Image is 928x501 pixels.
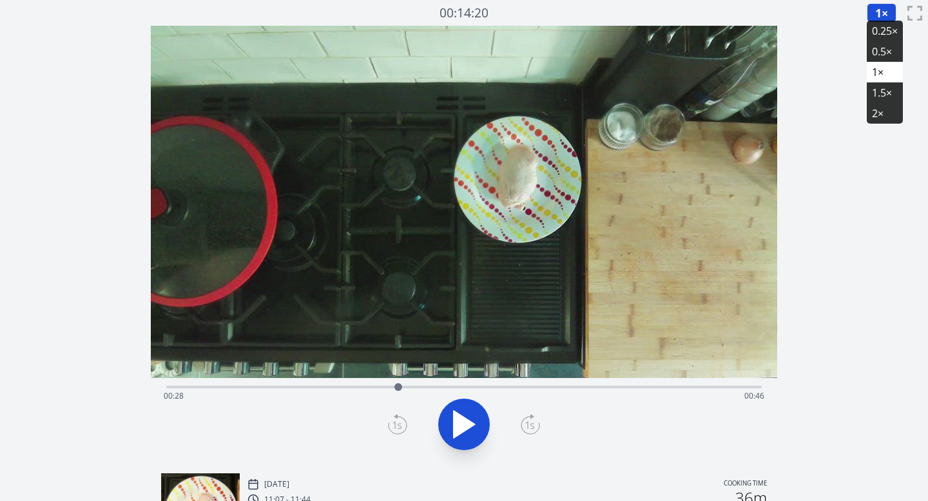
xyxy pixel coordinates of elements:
[867,3,896,23] button: 1×
[875,5,882,21] span: 1
[164,390,184,401] span: 00:28
[440,4,488,23] a: 00:14:20
[264,479,289,489] p: [DATE]
[867,41,903,62] li: 0.5×
[867,82,903,103] li: 1.5×
[867,21,903,41] li: 0.25×
[744,390,764,401] span: 00:46
[867,62,903,82] li: 1×
[867,103,903,124] li: 2×
[724,478,767,490] p: Cooking time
